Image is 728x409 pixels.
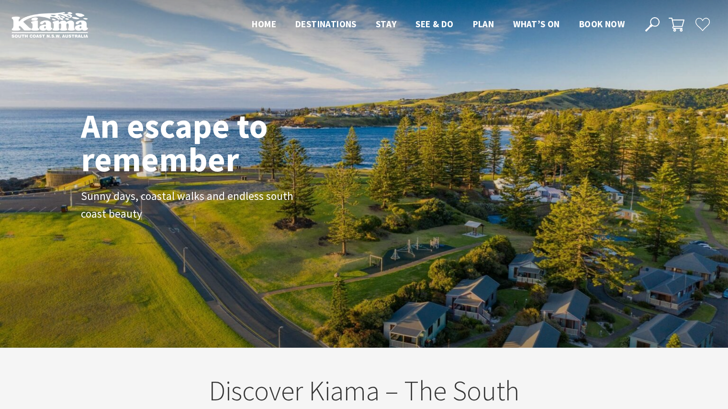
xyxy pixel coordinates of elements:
span: See & Do [415,18,453,30]
p: Sunny days, coastal walks and endless south coast beauty [81,188,296,223]
img: Kiama Logo [11,11,88,38]
span: Destinations [295,18,357,30]
span: Home [252,18,276,30]
h1: An escape to remember [81,110,344,177]
span: Book now [579,18,625,30]
span: Stay [376,18,397,30]
span: What’s On [513,18,560,30]
nav: Main Menu [242,17,634,33]
span: Plan [473,18,494,30]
